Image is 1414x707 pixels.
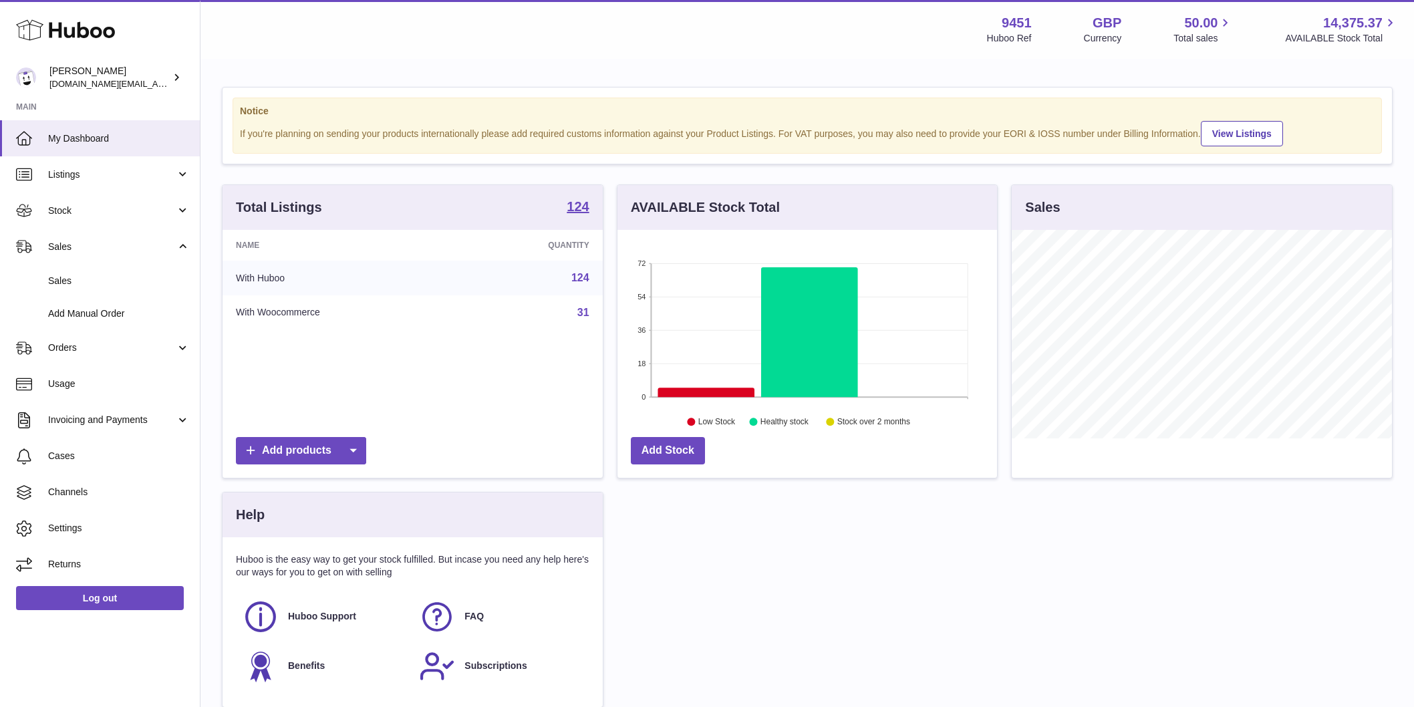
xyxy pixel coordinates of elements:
td: With Woocommerce [223,295,458,330]
span: FAQ [464,610,484,623]
h3: Total Listings [236,198,322,217]
span: Benefits [288,660,325,672]
a: Add Stock [631,437,705,464]
span: Add Manual Order [48,307,190,320]
text: 72 [638,259,646,267]
span: Stock [48,204,176,217]
text: 18 [638,360,646,368]
h3: Help [236,506,265,524]
td: With Huboo [223,261,458,295]
a: 50.00 Total sales [1173,14,1233,45]
div: [PERSON_NAME] [49,65,170,90]
th: Quantity [458,230,603,261]
span: 14,375.37 [1323,14,1383,32]
text: 0 [642,393,646,401]
a: Huboo Support [243,599,406,635]
h3: Sales [1025,198,1060,217]
span: Returns [48,558,190,571]
text: 54 [638,293,646,301]
span: Usage [48,378,190,390]
a: FAQ [419,599,582,635]
strong: Notice [240,105,1375,118]
span: Sales [48,241,176,253]
text: 36 [638,326,646,334]
span: Total sales [1173,32,1233,45]
span: Settings [48,522,190,535]
span: Listings [48,168,176,181]
a: Log out [16,586,184,610]
img: amir.ch@gmail.com [16,67,36,88]
h3: AVAILABLE Stock Total [631,198,780,217]
span: AVAILABLE Stock Total [1285,32,1398,45]
p: Huboo is the easy way to get your stock fulfilled. But incase you need any help here's our ways f... [236,553,589,579]
text: Healthy stock [760,418,809,427]
div: If you're planning on sending your products internationally please add required customs informati... [240,119,1375,146]
a: 14,375.37 AVAILABLE Stock Total [1285,14,1398,45]
span: Huboo Support [288,610,356,623]
span: Subscriptions [464,660,527,672]
div: Currency [1084,32,1122,45]
div: Huboo Ref [987,32,1032,45]
span: Orders [48,341,176,354]
strong: GBP [1093,14,1121,32]
span: Sales [48,275,190,287]
strong: 9451 [1002,14,1032,32]
a: 31 [577,307,589,318]
span: Channels [48,486,190,499]
span: My Dashboard [48,132,190,145]
text: Low Stock [698,418,736,427]
span: Invoicing and Payments [48,414,176,426]
span: Cases [48,450,190,462]
span: [DOMAIN_NAME][EMAIL_ADDRESS][DOMAIN_NAME] [49,78,266,89]
a: 124 [567,200,589,216]
a: Subscriptions [419,648,582,684]
a: Add products [236,437,366,464]
strong: 124 [567,200,589,213]
text: Stock over 2 months [837,418,910,427]
a: View Listings [1201,121,1283,146]
span: 50.00 [1184,14,1218,32]
a: Benefits [243,648,406,684]
th: Name [223,230,458,261]
a: 124 [571,272,589,283]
